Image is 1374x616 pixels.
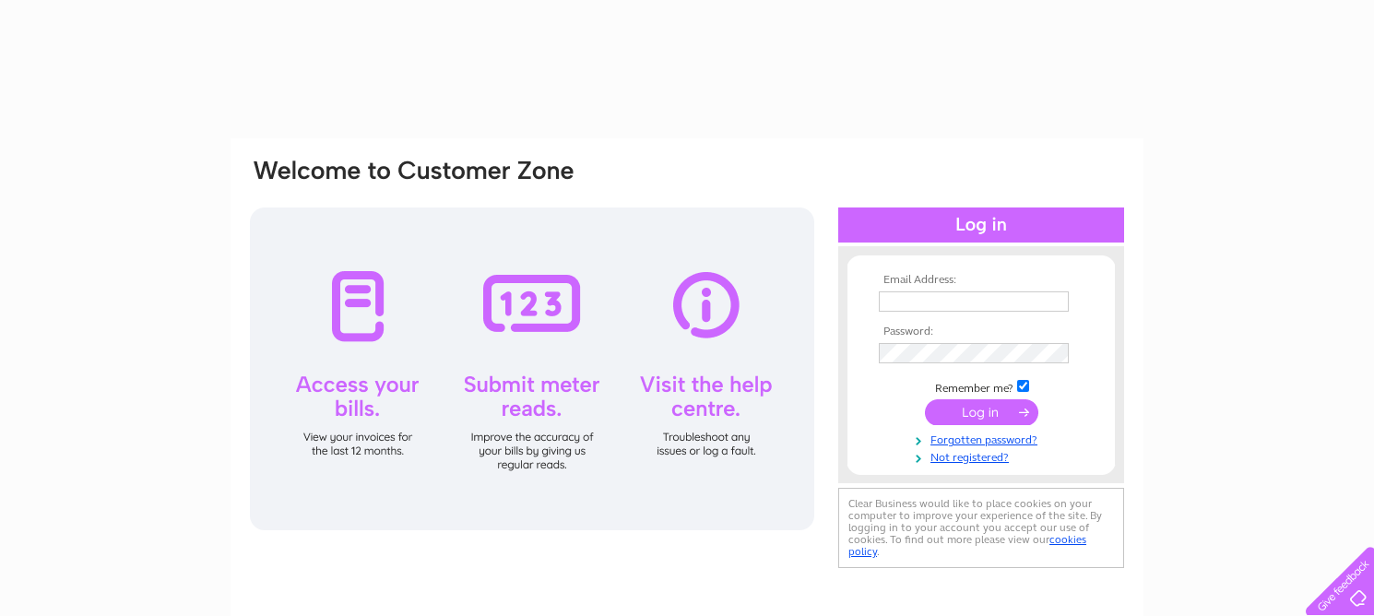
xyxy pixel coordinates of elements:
input: Submit [925,399,1038,425]
a: Forgotten password? [879,430,1088,447]
th: Email Address: [874,274,1088,287]
a: Not registered? [879,447,1088,465]
td: Remember me? [874,377,1088,396]
div: Clear Business would like to place cookies on your computer to improve your experience of the sit... [838,488,1124,568]
a: cookies policy [848,533,1086,558]
th: Password: [874,326,1088,338]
